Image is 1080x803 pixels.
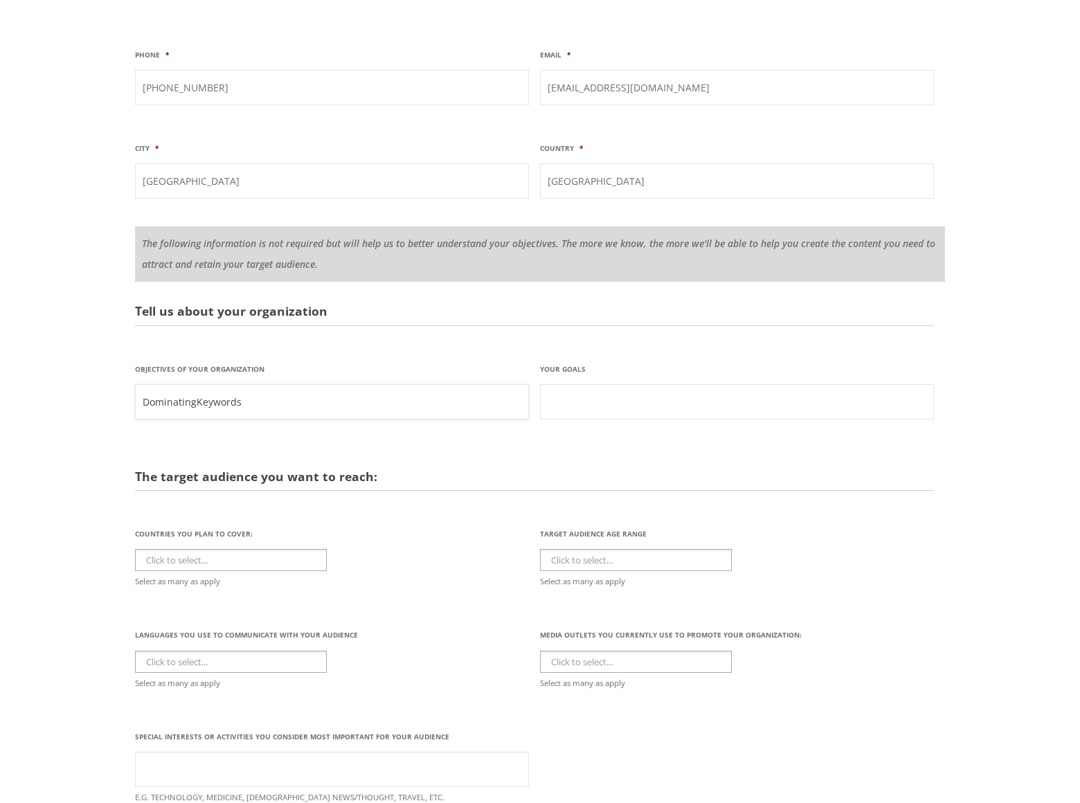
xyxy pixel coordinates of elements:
label: Countries you plan to cover: [135,530,253,539]
label: Email [540,51,570,60]
label: Media outlets you currently use to promote your organization: [540,631,802,640]
div: Select as many as apply [540,571,934,592]
label: Languages you use to communicate with your audience [135,631,358,640]
div: Select as many as apply [135,571,529,592]
label: Country [540,144,583,153]
label: Objectives of your organization [135,365,264,374]
label: Special interests or activities you consider most important for your audience [135,732,449,741]
h2: Tell us about your organization [135,303,923,320]
label: Your Goals [540,365,586,374]
label: Phone [135,51,169,60]
label: City [135,144,159,153]
div: Select as many as apply [135,673,529,694]
div: Select as many as apply [540,673,934,694]
label: Target Audience Age Range [540,530,647,539]
h2: The target audience you want to reach: [135,468,934,485]
em: The following information is not required but will help us to better understand your objectives. ... [142,237,935,271]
